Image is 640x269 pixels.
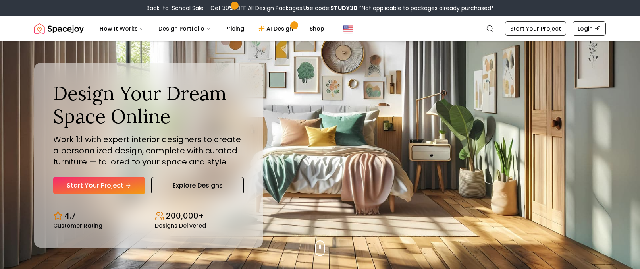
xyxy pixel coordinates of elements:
p: 4.7 [64,210,76,221]
small: Designs Delivered [155,223,206,228]
p: 200,000+ [166,210,204,221]
a: Login [573,21,606,36]
nav: Global [34,16,606,41]
button: Design Portfolio [152,21,217,37]
a: Spacejoy [34,21,84,37]
a: Shop [303,21,331,37]
a: AI Design [252,21,302,37]
span: Use code: [303,4,357,12]
h1: Design Your Dream Space Online [53,82,244,128]
button: How It Works [93,21,150,37]
small: Customer Rating [53,223,102,228]
img: Spacejoy Logo [34,21,84,37]
a: Start Your Project [505,21,566,36]
b: STUDY30 [330,4,357,12]
a: Explore Designs [151,177,244,194]
span: *Not applicable to packages already purchased* [357,4,494,12]
div: Design stats [53,204,244,228]
a: Pricing [219,21,251,37]
img: United States [343,24,353,33]
div: Back-to-School Sale – Get 30% OFF All Design Packages. [147,4,494,12]
nav: Main [93,21,331,37]
p: Work 1:1 with expert interior designers to create a personalized design, complete with curated fu... [53,134,244,167]
a: Start Your Project [53,177,145,194]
